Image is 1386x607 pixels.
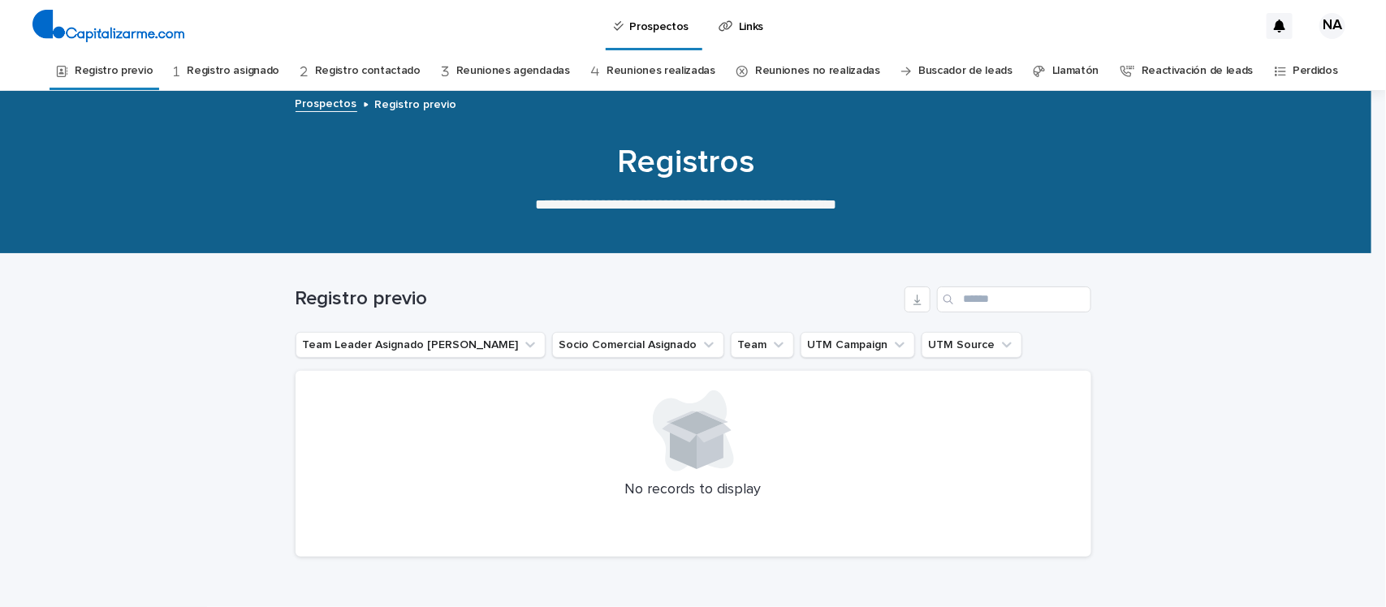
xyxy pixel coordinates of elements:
[75,52,153,90] a: Registro previo
[918,52,1013,90] a: Buscador de leads
[187,52,279,90] a: Registro asignado
[937,286,1091,312] input: Search
[296,93,357,112] a: Prospectos
[315,481,1072,499] p: No records to display
[1142,52,1254,90] a: Reactivación de leads
[315,52,421,90] a: Registro contactado
[801,332,915,358] button: UTM Campaign
[755,52,880,90] a: Reuniones no realizadas
[296,332,546,358] button: Team Leader Asignado LLamados
[552,332,724,358] button: Socio Comercial Asignado
[456,52,570,90] a: Reuniones agendadas
[296,287,898,311] h1: Registro previo
[32,10,184,42] img: 4arMvv9wSvmHTHbXwTim
[375,94,457,112] p: Registro previo
[607,52,715,90] a: Reuniones realizadas
[287,143,1083,182] h1: Registros
[922,332,1022,358] button: UTM Source
[1293,52,1339,90] a: Perdidos
[1052,52,1099,90] a: Llamatón
[1319,13,1345,39] div: NA
[731,332,794,358] button: Team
